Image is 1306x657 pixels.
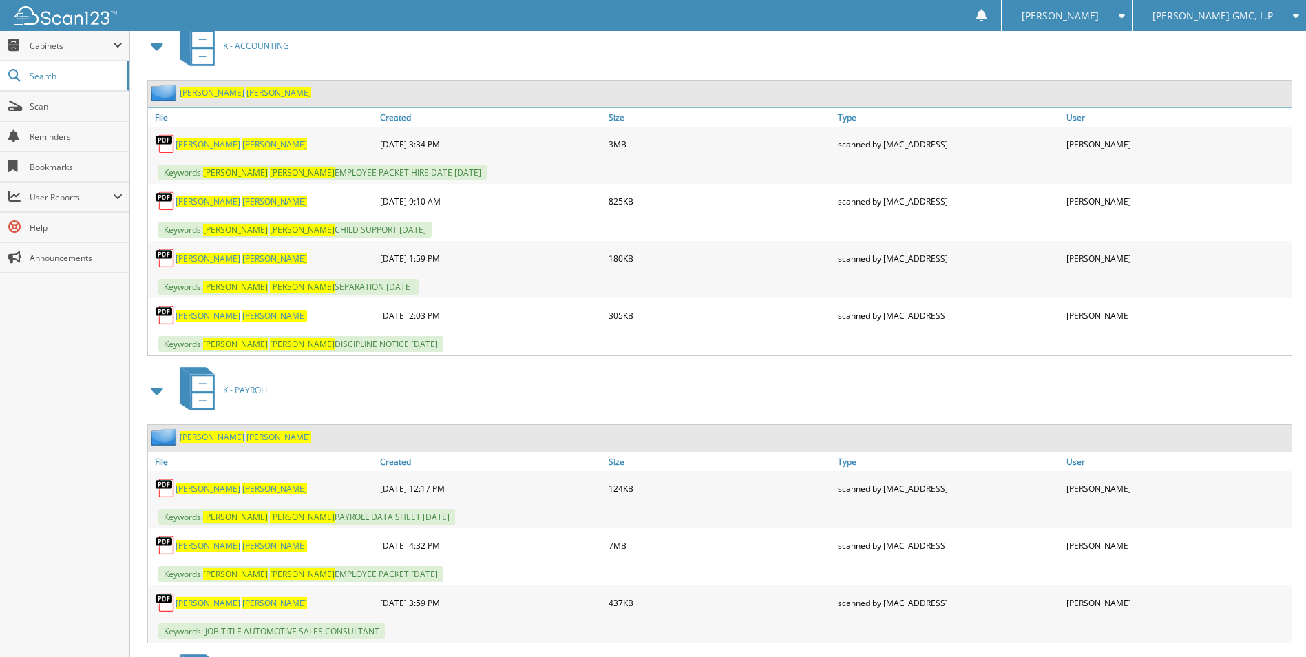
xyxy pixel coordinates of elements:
[377,130,605,158] div: [DATE] 3:34 PM
[176,196,240,207] span: [PERSON_NAME]
[155,535,176,556] img: PDF.png
[30,131,123,143] span: Reminders
[171,363,269,417] a: K - PAYROLL
[605,244,834,272] div: 180KB
[158,566,443,582] span: Keywords: EMPLOYEE PACKET [DATE]
[377,474,605,502] div: [DATE] 12:17 PM
[30,40,113,52] span: Cabinets
[176,540,307,552] a: [PERSON_NAME] [PERSON_NAME]
[242,597,307,609] span: [PERSON_NAME]
[1063,244,1292,272] div: [PERSON_NAME]
[176,597,307,609] a: [PERSON_NAME] [PERSON_NAME]
[605,108,834,127] a: Size
[270,224,335,236] span: [PERSON_NAME]
[1063,589,1292,616] div: [PERSON_NAME]
[155,478,176,499] img: PDF.png
[30,101,123,112] span: Scan
[834,130,1063,158] div: scanned by [MAC_ADDRESS]
[1063,108,1292,127] a: User
[377,108,605,127] a: Created
[176,540,240,552] span: [PERSON_NAME]
[223,40,289,52] span: K - ACCOUNTING
[148,108,377,127] a: File
[605,187,834,215] div: 825KB
[14,6,117,25] img: scan123-logo-white.svg
[242,138,307,150] span: [PERSON_NAME]
[151,428,180,446] img: folder2.png
[30,252,123,264] span: Announcements
[180,87,311,98] a: [PERSON_NAME] [PERSON_NAME]
[203,568,268,580] span: [PERSON_NAME]
[270,568,335,580] span: [PERSON_NAME]
[1063,452,1292,471] a: User
[377,244,605,272] div: [DATE] 1:59 PM
[203,338,268,350] span: [PERSON_NAME]
[176,138,307,150] a: [PERSON_NAME] [PERSON_NAME]
[1063,532,1292,559] div: [PERSON_NAME]
[155,134,176,154] img: PDF.png
[176,310,307,322] a: [PERSON_NAME] [PERSON_NAME]
[1152,12,1273,20] span: [PERSON_NAME] GMC, L.P
[203,224,268,236] span: [PERSON_NAME]
[158,165,487,180] span: Keywords: EMPLOYEE PACKET HIRE DATE [DATE]
[242,540,307,552] span: [PERSON_NAME]
[605,474,834,502] div: 124KB
[30,222,123,233] span: Help
[30,161,123,173] span: Bookmarks
[180,431,244,443] span: [PERSON_NAME]
[158,279,419,295] span: Keywords: SEPARATION [DATE]
[1063,474,1292,502] div: [PERSON_NAME]
[377,187,605,215] div: [DATE] 9:10 AM
[203,281,268,293] span: [PERSON_NAME]
[246,87,311,98] span: [PERSON_NAME]
[180,87,244,98] span: [PERSON_NAME]
[158,509,455,525] span: Keywords: PAYROLL DATA SHEET [DATE]
[155,305,176,326] img: PDF.png
[148,452,377,471] a: File
[158,336,443,352] span: Keywords: DISCIPLINE NOTICE [DATE]
[176,310,240,322] span: [PERSON_NAME]
[377,532,605,559] div: [DATE] 4:32 PM
[377,452,605,471] a: Created
[176,597,240,609] span: [PERSON_NAME]
[30,191,113,203] span: User Reports
[834,532,1063,559] div: scanned by [MAC_ADDRESS]
[176,253,240,264] span: [PERSON_NAME]
[834,589,1063,616] div: scanned by [MAC_ADDRESS]
[377,589,605,616] div: [DATE] 3:59 PM
[171,19,289,73] a: K - ACCOUNTING
[1063,130,1292,158] div: [PERSON_NAME]
[242,483,307,494] span: [PERSON_NAME]
[203,167,268,178] span: [PERSON_NAME]
[834,302,1063,329] div: scanned by [MAC_ADDRESS]
[158,623,385,639] span: Keywords: JOB TITLE AUTOMOTIVE SALES CONSULTANT
[151,84,180,101] img: folder2.png
[270,338,335,350] span: [PERSON_NAME]
[155,248,176,269] img: PDF.png
[1063,187,1292,215] div: [PERSON_NAME]
[270,281,335,293] span: [PERSON_NAME]
[270,167,335,178] span: [PERSON_NAME]
[242,253,307,264] span: [PERSON_NAME]
[242,310,307,322] span: [PERSON_NAME]
[223,384,269,396] span: K - PAYROLL
[834,452,1063,471] a: Type
[158,222,432,238] span: Keywords: CHILD SUPPORT [DATE]
[203,511,268,523] span: [PERSON_NAME]
[176,483,307,494] a: [PERSON_NAME] [PERSON_NAME]
[246,431,311,443] span: [PERSON_NAME]
[377,302,605,329] div: [DATE] 2:03 PM
[605,130,834,158] div: 3MB
[605,589,834,616] div: 437KB
[605,532,834,559] div: 7MB
[270,511,335,523] span: [PERSON_NAME]
[242,196,307,207] span: [PERSON_NAME]
[834,244,1063,272] div: scanned by [MAC_ADDRESS]
[176,483,240,494] span: [PERSON_NAME]
[834,187,1063,215] div: scanned by [MAC_ADDRESS]
[155,592,176,613] img: PDF.png
[176,196,307,207] a: [PERSON_NAME] [PERSON_NAME]
[155,191,176,211] img: PDF.png
[1063,302,1292,329] div: [PERSON_NAME]
[834,108,1063,127] a: Type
